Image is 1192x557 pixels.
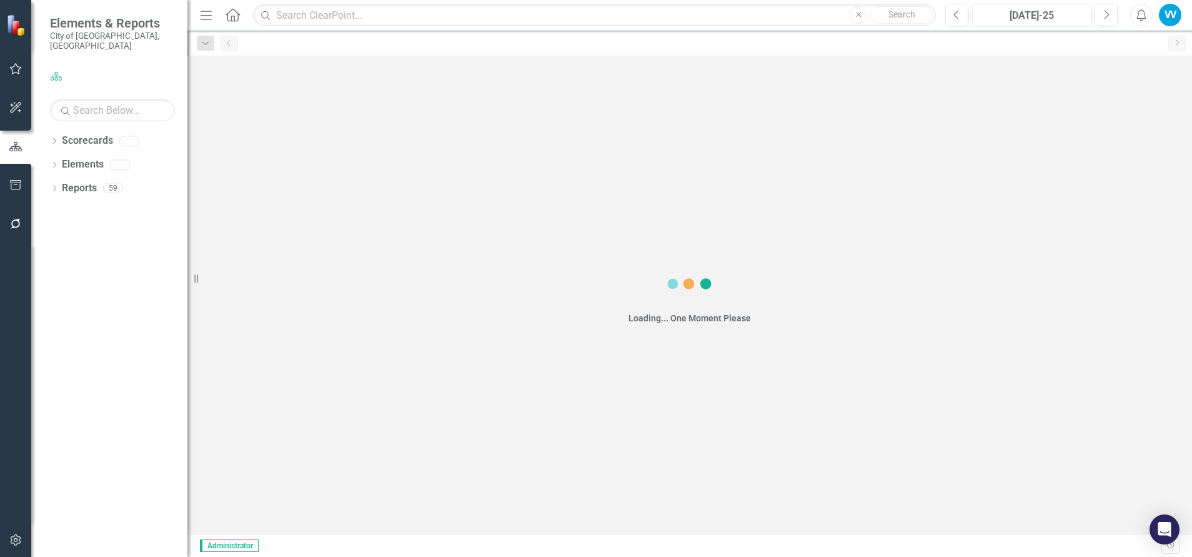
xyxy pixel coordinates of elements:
a: Reports [62,181,97,196]
small: City of [GEOGRAPHIC_DATA], [GEOGRAPHIC_DATA] [50,31,175,51]
a: Elements [62,158,104,172]
img: ClearPoint Strategy [6,14,28,36]
input: Search Below... [50,99,175,121]
button: Search [870,6,933,24]
span: Administrator [200,539,259,552]
div: Loading... One Moment Please [628,312,751,324]
span: Search [888,9,915,19]
div: 59 [103,183,123,194]
div: Open Intercom Messenger [1150,514,1180,544]
a: Scorecards [62,134,113,148]
span: Elements & Reports [50,16,175,31]
button: [DATE]-25 [972,4,1091,26]
input: Search ClearPoint... [253,4,936,26]
div: [DATE]-25 [976,8,1087,23]
button: VV [1159,4,1181,26]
